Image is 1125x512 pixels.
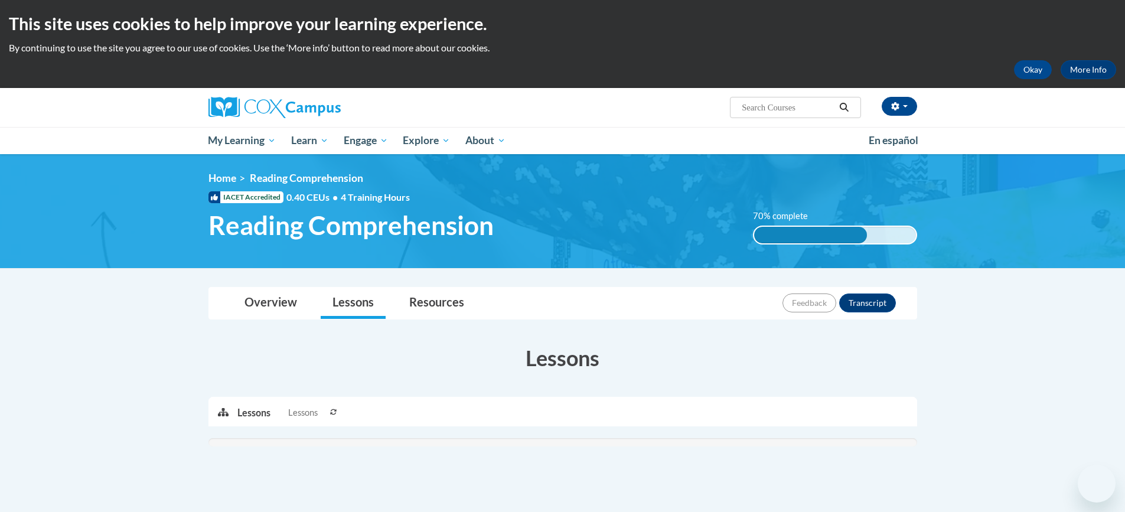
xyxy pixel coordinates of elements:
button: Okay [1014,60,1052,79]
div: Main menu [191,127,935,154]
span: My Learning [208,133,276,148]
button: Search [835,100,853,115]
span: IACET Accredited [208,191,283,203]
span: • [332,191,338,203]
p: By continuing to use the site you agree to our use of cookies. Use the ‘More info’ button to read... [9,41,1116,54]
a: Home [208,172,236,184]
label: 70% complete [753,210,821,223]
span: About [465,133,506,148]
input: Search Courses [741,100,835,115]
a: Explore [395,127,458,154]
span: En español [869,134,918,146]
h2: This site uses cookies to help improve your learning experience. [9,12,1116,35]
iframe: Button to launch messaging window [1078,465,1116,503]
span: 4 Training Hours [341,191,410,203]
a: My Learning [201,127,284,154]
span: Lessons [288,406,318,419]
span: Engage [344,133,388,148]
button: Account Settings [882,97,917,116]
a: More Info [1061,60,1116,79]
span: Reading Comprehension [208,210,494,241]
button: Feedback [782,293,836,312]
a: Lessons [321,288,386,319]
button: Transcript [839,293,896,312]
p: Lessons [237,406,270,419]
span: Learn [291,133,328,148]
img: Cox Campus [208,97,341,118]
a: En español [861,128,926,153]
span: 0.40 CEUs [286,191,341,204]
a: Cox Campus [208,97,433,118]
a: Resources [397,288,476,319]
span: Explore [403,133,450,148]
a: Engage [336,127,396,154]
a: About [458,127,513,154]
a: Overview [233,288,309,319]
div: 70% complete [754,227,867,243]
h3: Lessons [208,343,917,373]
span: Reading Comprehension [250,172,363,184]
a: Learn [283,127,336,154]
